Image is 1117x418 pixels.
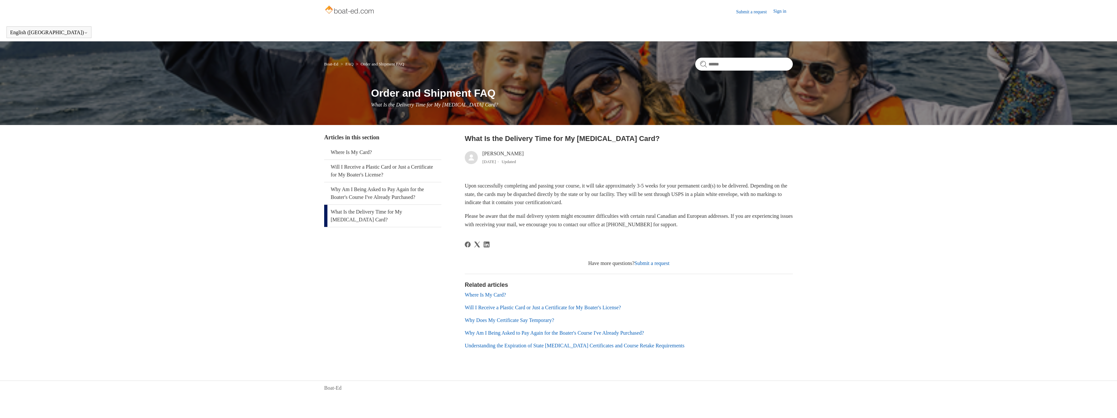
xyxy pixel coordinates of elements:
input: Search [695,58,793,71]
img: Boat-Ed Help Center home page [324,4,376,17]
span: Articles in this section [324,134,379,141]
a: Why Am I Being Asked to Pay Again for the Boater's Course I've Already Purchased? [465,330,644,336]
a: LinkedIn [484,242,490,247]
time: 05/09/2024, 14:28 [482,159,496,164]
h2: What Is the Delivery Time for My Boating Card? [465,133,793,144]
h2: Related articles [465,281,793,289]
a: Why Am I Being Asked to Pay Again for the Boater's Course I've Already Purchased? [324,182,441,204]
p: Please be aware that the mail delivery system might encounter difficulties with certain rural Can... [465,212,793,229]
a: Sign in [773,8,793,16]
a: X Corp [474,242,480,247]
a: Facebook [465,242,471,247]
li: Order and Shipment FAQ [354,62,404,66]
div: Have more questions? [465,259,793,267]
a: Will I Receive a Plastic Card or Just a Certificate for My Boater's License? [465,305,621,310]
span: What Is the Delivery Time for My [MEDICAL_DATA] Card? [371,102,498,107]
a: Submit a request [634,260,669,266]
a: Will I Receive a Plastic Card or Just a Certificate for My Boater's License? [324,160,441,182]
a: Where Is My Card? [324,145,441,160]
li: Updated [502,159,516,164]
a: Boat-Ed [324,384,341,392]
li: FAQ [339,62,355,66]
a: Submit a request [736,8,773,15]
h1: Order and Shipment FAQ [371,85,793,101]
svg: Share this page on X Corp [474,242,480,247]
p: Upon successfully completing and passing your course, it will take approximately 3-5 weeks for yo... [465,182,793,207]
a: Where Is My Card? [465,292,506,298]
a: Order and Shipment FAQ [361,62,404,66]
a: FAQ [345,62,353,66]
svg: Share this page on Facebook [465,242,471,247]
li: Boat-Ed [324,62,339,66]
button: English ([GEOGRAPHIC_DATA]) [10,30,88,35]
a: Why Does My Certificate Say Temporary? [465,317,554,323]
a: What Is the Delivery Time for My [MEDICAL_DATA] Card? [324,205,441,227]
svg: Share this page on LinkedIn [484,242,490,247]
a: Boat-Ed [324,62,338,66]
a: Understanding the Expiration of State [MEDICAL_DATA] Certificates and Course Retake Requirements [465,343,684,348]
div: [PERSON_NAME] [482,150,524,165]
